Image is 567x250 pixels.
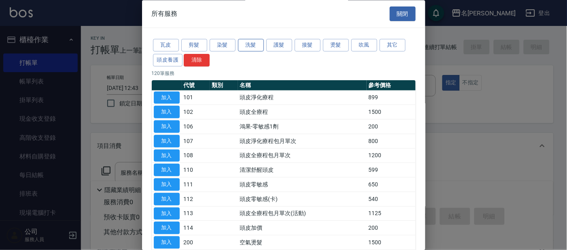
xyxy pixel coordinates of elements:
[238,39,264,52] button: 洗髮
[238,91,367,105] td: 頭皮淨化療程
[182,120,210,134] td: 106
[367,149,416,163] td: 1200
[367,80,416,91] th: 參考價格
[238,149,367,163] td: 頭皮全療程包月單次
[238,80,367,91] th: 名稱
[182,207,210,221] td: 113
[181,39,207,52] button: 剪髮
[182,177,210,192] td: 111
[152,70,416,77] p: 120 筆服務
[210,39,236,52] button: 染髮
[182,91,210,105] td: 101
[154,106,180,119] button: 加入
[238,192,367,207] td: 頭皮零敏感(卡)
[154,237,180,249] button: 加入
[367,120,416,134] td: 200
[154,222,180,235] button: 加入
[152,10,178,18] span: 所有服務
[154,164,180,177] button: 加入
[154,193,180,205] button: 加入
[351,39,377,52] button: 吹風
[367,163,416,177] td: 599
[367,105,416,120] td: 1500
[238,207,367,221] td: 頭皮全療程包月單次(活動)
[154,121,180,133] button: 加入
[238,105,367,120] td: 頭皮全療程
[154,179,180,191] button: 加入
[238,120,367,134] td: 鴻果-零敏感1劑
[184,54,210,66] button: 清除
[367,177,416,192] td: 650
[390,6,416,21] button: 關閉
[323,39,349,52] button: 燙髮
[182,149,210,163] td: 108
[238,177,367,192] td: 頭皮零敏感
[154,150,180,162] button: 加入
[380,39,406,52] button: 其它
[295,39,321,52] button: 接髮
[238,134,367,149] td: 頭皮淨化療程包月單次
[182,80,210,91] th: 代號
[367,207,416,221] td: 1125
[367,235,416,250] td: 1500
[367,91,416,105] td: 899
[238,163,367,177] td: 清潔舒醒頭皮
[210,80,238,91] th: 類別
[367,134,416,149] td: 800
[153,39,179,52] button: 瓦皮
[182,105,210,120] td: 102
[182,134,210,149] td: 107
[238,235,367,250] td: 空氣燙髮
[182,192,210,207] td: 112
[266,39,292,52] button: 護髮
[367,221,416,235] td: 200
[154,135,180,147] button: 加入
[182,235,210,250] td: 200
[154,92,180,104] button: 加入
[182,163,210,177] td: 110
[154,207,180,220] button: 加入
[182,221,210,235] td: 114
[238,221,367,235] td: 頭皮加價
[367,192,416,207] td: 540
[153,54,183,66] button: 頭皮養護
